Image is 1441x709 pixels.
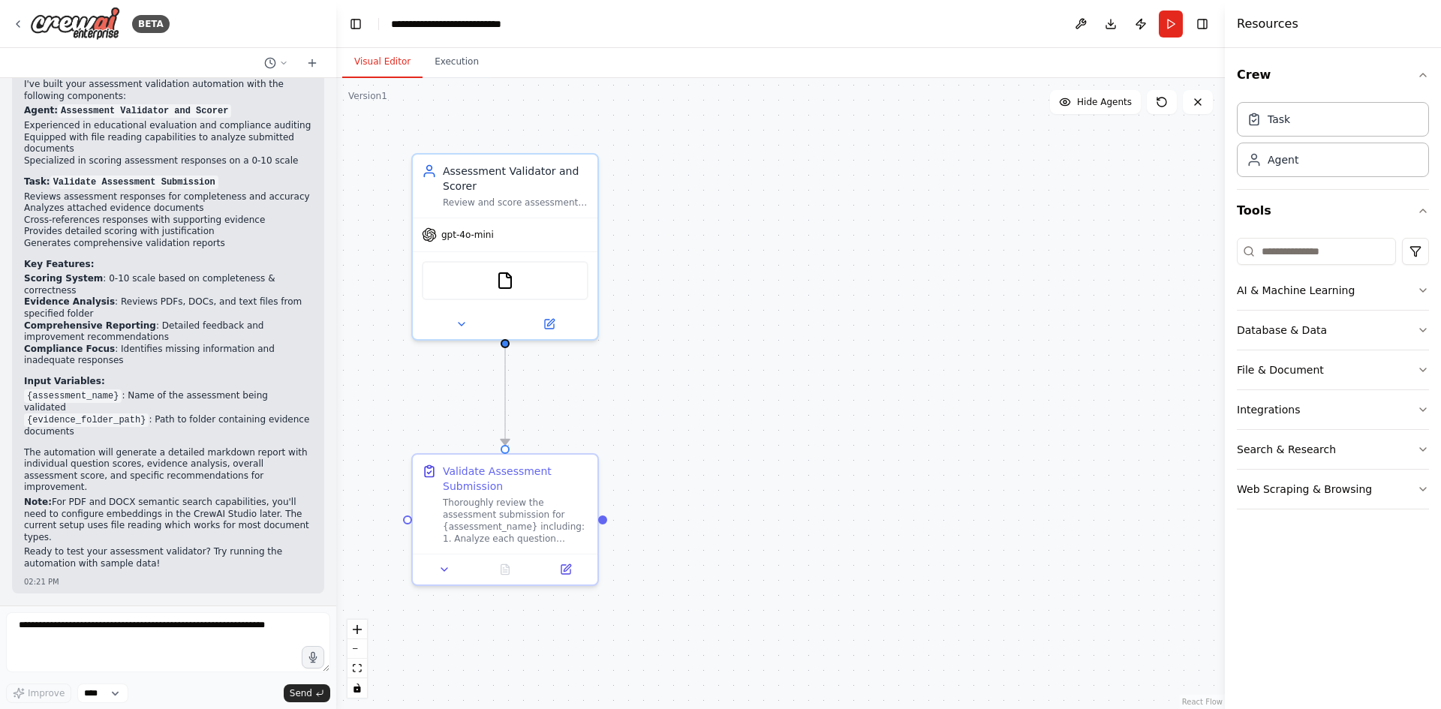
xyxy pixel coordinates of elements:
strong: Task: [24,176,218,187]
div: Assessment Validator and Scorer [443,164,588,194]
span: Send [290,687,312,699]
strong: Input Variables: [24,376,105,386]
div: BETA [132,15,170,33]
p: The automation will generate a detailed markdown report with individual question scores, evidence... [24,447,312,494]
button: Hide right sidebar [1192,14,1213,35]
li: Analyzes attached evidence documents [24,203,312,215]
strong: Comprehensive Reporting [24,320,156,331]
button: Click to speak your automation idea [302,646,324,668]
button: Visual Editor [342,47,423,78]
button: zoom out [347,639,367,659]
button: File & Document [1237,350,1429,389]
div: Review and score assessment question responses and attached evidence documents (PDF, DOC, TXT) wi... [443,197,588,209]
div: Validate Assessment Submission [443,464,588,494]
button: Send [284,684,330,702]
button: Tools [1237,190,1429,232]
li: : 0-10 scale based on completeness & correctness [24,273,312,296]
div: 02:21 PM [24,576,312,587]
button: Database & Data [1237,311,1429,350]
div: Thoroughly review the assessment submission for {assessment_name} including: 1. Analyze each ques... [443,497,588,545]
div: Web Scraping & Browsing [1237,482,1372,497]
code: {evidence_folder_path} [24,413,149,427]
span: Hide Agents [1077,96,1132,108]
button: Start a new chat [300,54,324,72]
span: gpt-4o-mini [441,229,494,241]
div: Database & Data [1237,323,1327,338]
li: Specialized in scoring assessment responses on a 0-10 scale [24,155,312,167]
li: : Path to folder containing evidence documents [24,414,312,438]
button: No output available [474,560,537,578]
li: : Reviews PDFs, DOCs, and text files from specified folder [24,296,312,320]
h4: Resources [1237,15,1298,33]
a: React Flow attribution [1182,698,1223,706]
li: Experienced in educational evaluation and compliance auditing [24,120,312,132]
button: Web Scraping & Browsing [1237,470,1429,509]
button: Improve [6,683,71,703]
button: AI & Machine Learning [1237,271,1429,310]
button: zoom in [347,620,367,639]
strong: Scoring System [24,273,103,284]
p: I've built your assessment validation automation with the following components: [24,79,312,102]
button: fit view [347,659,367,678]
button: Open in side panel [507,315,591,333]
button: Hide left sidebar [345,14,366,35]
li: Provides detailed scoring with justification [24,226,312,238]
button: Crew [1237,54,1429,96]
div: Validate Assessment SubmissionThoroughly review the assessment submission for {assessment_name} i... [411,453,599,586]
strong: Agent: [24,105,231,116]
nav: breadcrumb [391,17,552,32]
button: Open in side panel [540,560,591,578]
div: File & Document [1237,362,1324,377]
div: Tools [1237,232,1429,521]
strong: Compliance Focus [24,344,115,354]
strong: Evidence Analysis [24,296,115,307]
g: Edge from 89a8cbf6-30f7-47ca-9b8f-49a55724e210 to 68f51823-174e-482a-8778-718eb3e4bbe3 [498,348,513,445]
div: Agent [1268,152,1298,167]
button: Search & Research [1237,430,1429,469]
img: FileReadTool [496,272,514,290]
div: Task [1268,112,1290,127]
button: toggle interactivity [347,678,367,698]
strong: Key Features: [24,259,94,269]
code: {assessment_name} [24,389,122,403]
span: Improve [28,687,65,699]
code: Validate Assessment Submission [50,176,218,189]
div: Version 1 [348,90,387,102]
div: Integrations [1237,402,1300,417]
li: : Detailed feedback and improvement recommendations [24,320,312,344]
button: Switch to previous chat [258,54,294,72]
strong: Note: [24,497,52,507]
code: Assessment Validator and Scorer [58,104,231,118]
button: Integrations [1237,390,1429,429]
button: Execution [423,47,491,78]
li: : Identifies missing information and inadequate responses [24,344,312,367]
li: Reviews assessment responses for completeness and accuracy [24,191,312,203]
button: Hide Agents [1050,90,1141,114]
p: For PDF and DOCX semantic search capabilities, you'll need to configure embeddings in the CrewAI ... [24,497,312,543]
img: Logo [30,7,120,41]
p: Ready to test your assessment validator? Try running the automation with sample data! [24,546,312,569]
li: Generates comprehensive validation reports [24,238,312,250]
div: React Flow controls [347,620,367,698]
li: Cross-references responses with supporting evidence [24,215,312,227]
li: Equipped with file reading capabilities to analyze submitted documents [24,132,312,155]
div: AI & Machine Learning [1237,283,1355,298]
div: Assessment Validator and ScorerReview and score assessment question responses and attached eviden... [411,153,599,341]
div: Crew [1237,96,1429,189]
div: Search & Research [1237,442,1336,457]
li: : Name of the assessment being validated [24,390,312,414]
